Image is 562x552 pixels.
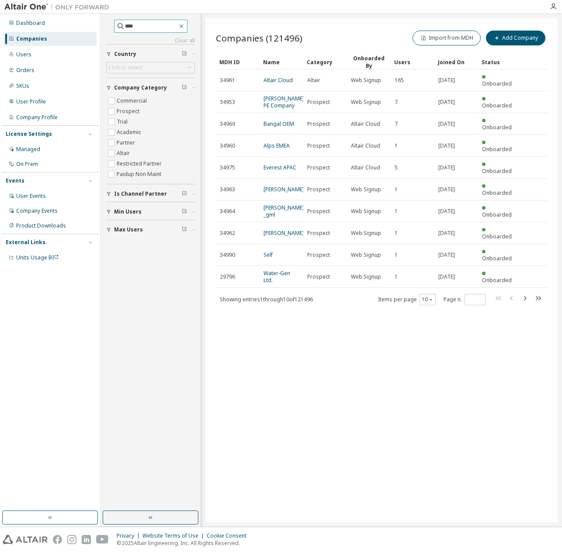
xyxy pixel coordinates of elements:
span: Onboarded [482,124,512,131]
span: Prospect [307,164,330,171]
div: External Links [6,239,45,246]
div: Dashboard [16,20,45,27]
span: [DATE] [438,99,455,106]
span: Company Category [114,84,167,91]
label: Trial [117,117,129,127]
span: Units Usage BI [16,254,59,261]
span: Onboarded [482,102,512,109]
span: Onboarded [482,80,512,87]
label: Academic [117,127,143,138]
label: Altair [117,148,132,159]
span: [DATE] [438,121,455,128]
span: 34964 [220,208,235,215]
span: 34960 [220,142,235,149]
div: Cookie Consent [207,532,252,539]
span: Clear filter [182,190,187,197]
span: Web Signup [351,77,381,84]
span: Onboarded [482,233,512,240]
span: Prospect [307,121,330,128]
span: 1 [395,273,398,280]
div: Click to select [107,62,194,73]
span: Altair [307,77,320,84]
div: MDH ID [219,55,256,69]
div: Companies [16,35,47,42]
span: 1 [395,142,398,149]
button: Add Company [486,31,545,45]
span: 29796 [220,273,235,280]
div: Company Events [16,207,58,214]
label: Restricted Partner [117,159,163,169]
span: 1 [395,230,398,237]
div: User Events [16,193,46,200]
a: [PERSON_NAME] _gml [264,204,304,218]
span: Prospect [307,208,330,215]
div: Category [307,55,343,69]
span: 165 [395,77,404,84]
span: 34963 [220,186,235,193]
span: Web Signup [351,252,381,259]
span: [DATE] [438,273,455,280]
span: Web Signup [351,230,381,237]
span: 34961 [220,77,235,84]
span: Country [114,51,136,58]
span: 34962 [220,230,235,237]
div: Name [263,55,300,69]
div: Status [482,55,518,69]
button: Import from MDH [413,31,481,45]
button: Country [106,45,195,64]
span: Companies (121496) [216,32,302,44]
span: [DATE] [438,164,455,171]
a: Alps EMEA [264,142,290,149]
span: Items per page [378,294,436,305]
span: Onboarded [482,211,512,218]
span: 1 [395,208,398,215]
span: Onboarded [482,255,512,262]
img: Altair One [4,3,114,11]
span: Prospect [307,273,330,280]
span: Prospect [307,230,330,237]
img: youtube.svg [96,535,109,544]
div: License Settings [6,131,52,138]
div: Click to select [108,64,142,71]
span: Clear filter [182,51,187,58]
img: facebook.svg [53,535,62,544]
span: [DATE] [438,142,455,149]
div: On Prem [16,161,38,168]
a: [PERSON_NAME] [264,186,304,193]
div: SKUs [16,83,29,90]
label: Paidup Non Maint [117,169,163,179]
button: 10 [422,296,434,303]
div: Joined On [438,55,475,69]
button: Max Users [106,220,195,239]
div: Users [394,55,431,69]
span: Is Channel Partner [114,190,167,197]
div: Onboarded By [350,55,387,69]
div: Orders [16,67,35,74]
div: Events [6,177,24,184]
span: 34990 [220,252,235,259]
span: 7 [395,121,398,128]
span: Max Users [114,226,143,233]
span: Onboarded [482,189,512,197]
label: Prospect [117,106,141,117]
span: Onboarded [482,145,512,153]
div: Company Profile [16,114,58,121]
span: [DATE] [438,208,455,215]
span: 34969 [220,121,235,128]
img: linkedin.svg [82,535,91,544]
span: Altair Cloud [351,142,380,149]
span: 34975 [220,164,235,171]
span: Page n. [444,294,486,305]
span: [DATE] [438,230,455,237]
span: Altair Cloud [351,121,380,128]
a: Clear all [106,37,195,44]
span: [DATE] [438,186,455,193]
a: [PERSON_NAME] [264,229,304,237]
div: Managed [16,146,40,153]
span: Clear filter [182,84,187,91]
span: Clear filter [182,208,187,215]
span: Clear filter [182,226,187,233]
span: [DATE] [438,252,455,259]
span: Web Signup [351,186,381,193]
a: Bangal OEM [264,120,294,128]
